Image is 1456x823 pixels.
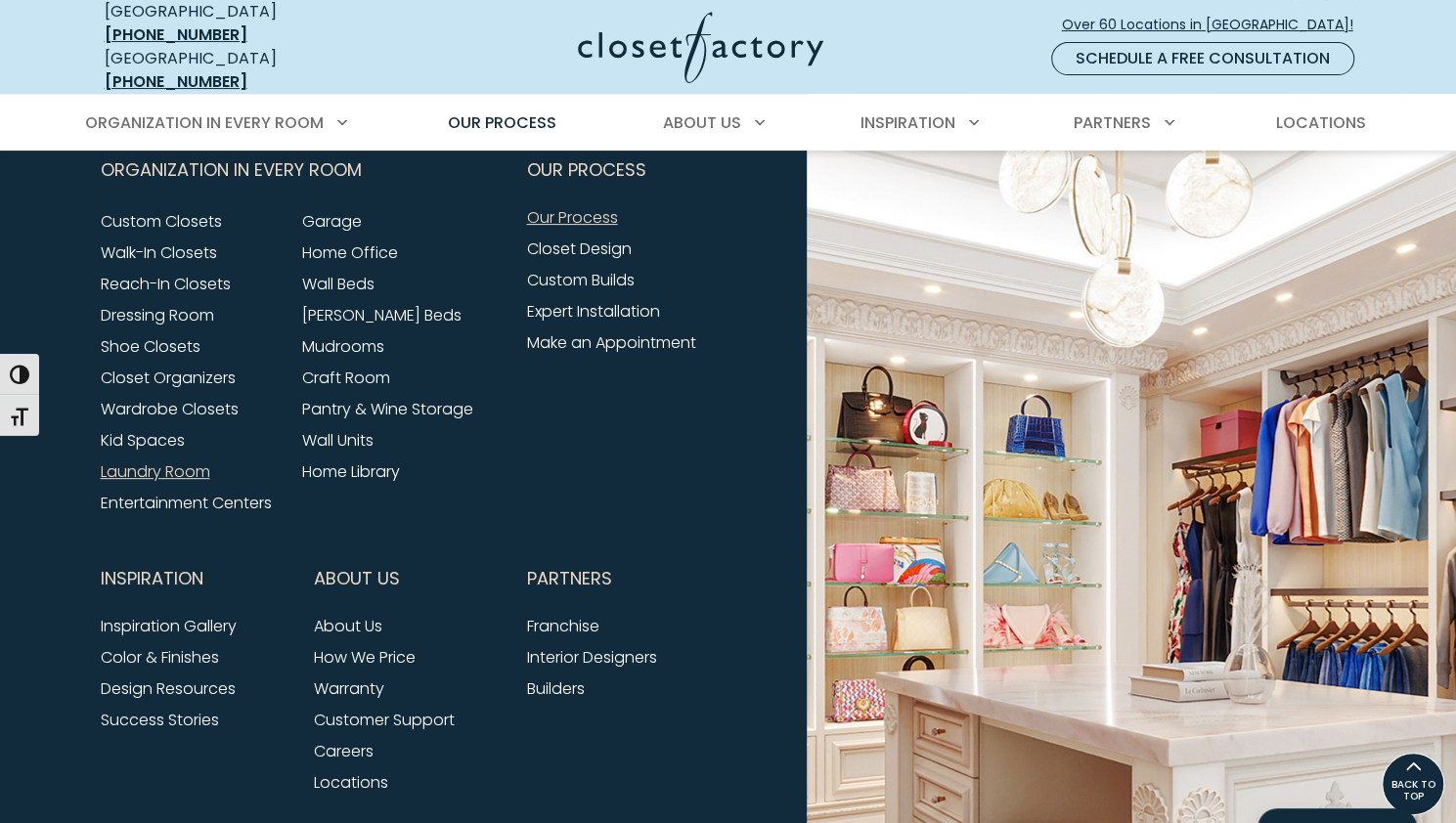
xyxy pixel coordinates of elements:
span: About Us [663,111,741,134]
a: Color & Finishes [101,646,219,669]
a: [PERSON_NAME] Beds [302,304,462,326]
a: Shoe Closets [101,335,200,358]
a: Warranty [314,677,384,700]
span: Partners [527,554,612,603]
span: Locations [1275,111,1365,134]
a: Locations [314,771,388,794]
a: Reach-In Closets [101,273,231,295]
a: Schedule a Free Consultation [1051,42,1354,75]
a: Home Library [302,460,400,483]
a: Closet Organizers [101,367,236,389]
a: Interior Designers [527,646,657,669]
button: Footer Subnav Button - Organization in Every Room [101,146,504,195]
span: Organization in Every Room [85,111,324,134]
a: Laundry Room [101,460,210,483]
a: BACK TO TOP [1382,753,1444,815]
a: Inspiration Gallery [101,615,237,637]
a: Home Office [302,241,398,264]
a: Garage [302,210,362,233]
a: Wall Beds [302,273,375,295]
span: About Us [314,554,400,603]
a: [PHONE_NUMBER] [105,70,247,93]
a: Custom Closets [101,210,222,233]
div: [GEOGRAPHIC_DATA] [105,47,388,94]
a: Design Resources [101,677,236,700]
span: Partners [1074,111,1151,134]
span: Our Process [448,111,556,134]
a: Custom Builds [527,269,635,291]
a: Closet Design [527,238,632,260]
a: About Us [314,615,382,637]
button: Footer Subnav Button - Partners [527,554,717,603]
a: Careers [314,740,374,762]
a: Walk-In Closets [101,241,217,264]
a: [PHONE_NUMBER] [105,23,247,46]
span: Our Process [527,146,646,195]
span: Over 60 Locations in [GEOGRAPHIC_DATA]! [1062,15,1369,35]
nav: Primary Menu [71,96,1386,151]
a: Expert Installation [527,300,660,323]
a: Builders [527,677,585,700]
a: Wardrobe Closets [101,398,239,420]
a: Pantry & Wine Storage [302,398,473,420]
button: Footer Subnav Button - Our Process [527,146,717,195]
a: Wall Units [302,429,374,452]
a: Craft Room [302,367,390,389]
span: Organization in Every Room [101,146,362,195]
a: Over 60 Locations in [GEOGRAPHIC_DATA]! [1061,8,1370,42]
a: Mudrooms [302,335,384,358]
img: Closet Factory Logo [578,12,823,83]
button: Footer Subnav Button - Inspiration [101,554,290,603]
span: Inspiration [860,111,955,134]
a: Make an Appointment [527,331,696,354]
a: Dressing Room [101,304,214,326]
a: Franchise [527,615,599,637]
span: Inspiration [101,554,203,603]
button: Footer Subnav Button - About Us [314,554,504,603]
a: How We Price [314,646,416,669]
a: Success Stories [101,709,219,731]
a: Kid Spaces [101,429,185,452]
a: Entertainment Centers [101,492,272,514]
a: Customer Support [314,709,455,731]
span: BACK TO TOP [1383,779,1443,802]
a: Our Process [527,206,618,229]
